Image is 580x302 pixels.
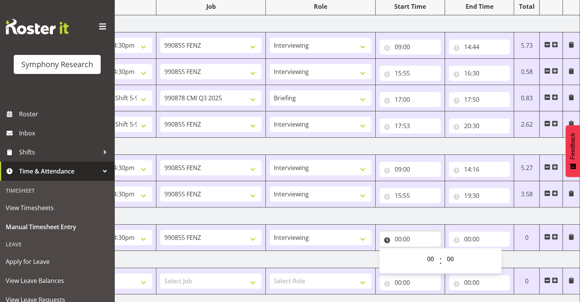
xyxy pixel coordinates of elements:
[449,92,510,107] input: Click to select...
[19,146,99,158] span: Shifts
[2,236,112,252] div: Leave
[566,125,580,177] button: Feedback - Show survey
[47,251,580,268] td: [DATE]
[514,155,540,181] td: 5.27
[379,162,441,177] input: Click to select...
[439,251,442,270] span: :
[6,19,69,34] img: Rosterit website logo
[270,2,371,11] div: Role
[449,66,510,81] input: Click to select...
[379,2,441,11] div: Start Time
[449,231,510,247] input: Click to select...
[569,133,576,159] span: Feedback
[514,225,540,251] td: 0
[514,268,540,294] td: 0
[379,39,441,55] input: Click to select...
[379,275,441,290] input: Click to select...
[2,252,112,271] a: Apply for Leave
[2,271,112,290] a: View Leave Balances
[379,231,441,247] input: Click to select...
[47,207,580,225] td: [DATE]
[449,275,510,290] input: Click to select...
[514,85,540,111] td: 0.83
[2,198,112,217] a: View Timesheets
[6,221,109,233] span: Manual Timesheet Entry
[19,108,111,120] span: Roster
[449,188,510,203] input: Click to select...
[379,188,441,203] input: Click to select...
[449,162,510,177] input: Click to select...
[514,111,540,138] td: 2.62
[6,275,109,286] span: View Leave Balances
[2,217,112,236] a: Manual Timesheet Entry
[514,59,540,85] td: 0.58
[379,66,441,81] input: Click to select...
[518,2,535,11] div: Total
[19,127,111,139] span: Inbox
[2,183,112,198] div: Timesheet
[21,59,93,70] div: Symphony Research
[449,39,510,55] input: Click to select...
[449,2,510,11] div: End Time
[160,2,262,11] div: Job
[47,15,580,32] td: [DATE]
[6,202,109,214] span: View Timesheets
[449,118,510,133] input: Click to select...
[379,118,441,133] input: Click to select...
[19,165,99,177] span: Time & Attendance
[514,32,540,59] td: 5.73
[47,138,580,155] td: [DATE]
[514,181,540,207] td: 3.58
[379,92,441,107] input: Click to select...
[6,256,109,267] span: Apply for Leave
